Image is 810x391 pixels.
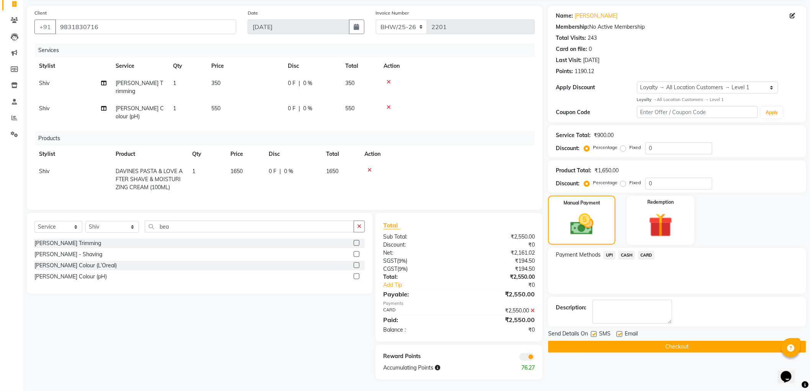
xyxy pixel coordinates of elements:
[39,168,49,175] span: Shiv
[226,146,264,163] th: Price
[377,249,459,257] div: Net:
[288,79,296,87] span: 0 F
[35,43,541,57] div: Services
[459,241,541,249] div: ₹0
[599,330,611,339] span: SMS
[284,167,293,175] span: 0 %
[341,57,379,75] th: Total
[35,131,541,146] div: Products
[377,352,459,361] div: Reward Points
[377,281,473,289] a: Add Tip
[556,45,587,53] div: Card on file:
[459,326,541,334] div: ₹0
[594,167,619,175] div: ₹1,650.00
[604,251,616,260] span: UPI
[34,262,117,270] div: [PERSON_NAME] Colour (L’Oreal)
[459,290,541,299] div: ₹2,550.00
[556,131,591,139] div: Service Total:
[637,106,758,118] input: Enter Offer / Coupon Code
[192,168,195,175] span: 1
[459,265,541,273] div: ₹194.50
[548,330,588,339] span: Send Details On
[39,80,49,87] span: Shiv
[377,326,459,334] div: Balance :
[629,144,641,151] label: Fixed
[248,10,258,16] label: Date
[459,315,541,324] div: ₹2,550.00
[34,20,56,34] button: +91
[230,168,243,175] span: 1650
[589,45,592,53] div: 0
[303,105,312,113] span: 0 %
[556,180,580,188] div: Discount:
[116,168,183,191] span: DAVINES PASTA & LOVE AFTER SHAVE & MOISTURIZING CREAM (100ML)
[207,57,283,75] th: Price
[111,57,168,75] th: Service
[377,257,459,265] div: ( )
[619,251,635,260] span: CASH
[563,211,601,238] img: _cash.svg
[269,167,276,175] span: 0 F
[398,258,406,264] span: 9%
[279,167,281,175] span: |
[188,146,226,163] th: Qty
[459,233,541,241] div: ₹2,550.00
[629,179,641,186] label: Fixed
[377,290,459,299] div: Payable:
[39,105,49,112] span: Shiv
[556,12,573,20] div: Name:
[288,105,296,113] span: 0 F
[459,273,541,281] div: ₹2,550.00
[299,79,300,87] span: |
[638,251,655,260] span: CARD
[345,80,354,87] span: 350
[399,266,406,272] span: 9%
[264,146,322,163] th: Disc
[377,364,500,372] div: Accumulating Points
[556,23,799,31] div: No Active Membership
[299,105,300,113] span: |
[377,265,459,273] div: ( )
[583,56,599,64] div: [DATE]
[173,105,176,112] span: 1
[383,265,397,272] span: CGST
[360,146,535,163] th: Action
[459,307,541,315] div: ₹2,550.00
[637,97,799,103] div: All Location Customers → Level 1
[145,221,354,232] input: Search or Scan
[641,210,680,240] img: _gift.svg
[778,360,802,383] iframe: chat widget
[377,315,459,324] div: Paid:
[556,167,591,175] div: Product Total:
[383,257,397,264] span: SGST
[34,146,111,163] th: Stylist
[376,10,409,16] label: Invoice Number
[377,307,459,315] div: CARD
[345,105,354,112] span: 550
[556,23,589,31] div: Membership:
[556,144,580,152] div: Discount:
[326,168,338,175] span: 1650
[116,105,164,120] span: [PERSON_NAME] Colour (pH)
[459,257,541,265] div: ₹194.50
[173,80,176,87] span: 1
[283,57,341,75] th: Disc
[459,249,541,257] div: ₹2,161.02
[211,105,220,112] span: 550
[761,107,783,118] button: Apply
[303,79,312,87] span: 0 %
[556,251,601,259] span: Payment Methods
[500,364,541,372] div: 76.27
[34,239,101,247] div: [PERSON_NAME] Trimming
[383,300,535,307] div: Payments
[34,273,107,281] div: [PERSON_NAME] Colour (pH)
[556,108,637,116] div: Coupon Code
[377,241,459,249] div: Discount:
[34,250,102,258] div: [PERSON_NAME] - Shaving
[575,67,594,75] div: 1190.12
[556,304,586,312] div: Description:
[593,179,617,186] label: Percentage
[211,80,220,87] span: 350
[588,34,597,42] div: 243
[377,233,459,241] div: Sub Total:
